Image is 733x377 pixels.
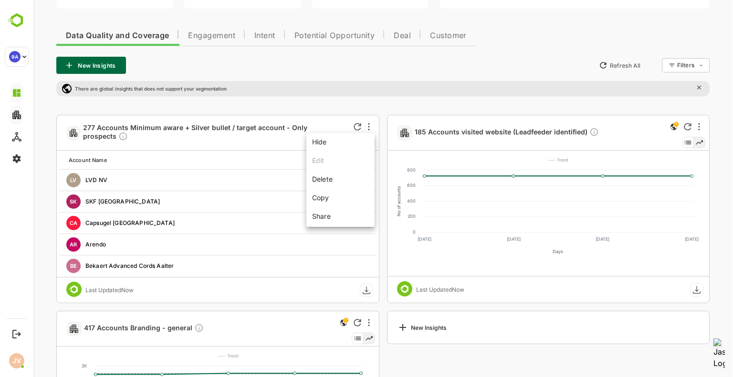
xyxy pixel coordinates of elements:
li: Copy [275,189,339,206]
div: JV [9,353,24,368]
div: 9A [9,51,21,62]
img: BambooboxLogoMark.f1c84d78b4c51b1a7b5f700c9845e183.svg [5,11,29,30]
button: Logout [10,327,23,340]
li: Share [275,207,339,223]
li: Delete [275,170,339,188]
li: Hide [275,135,339,151]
